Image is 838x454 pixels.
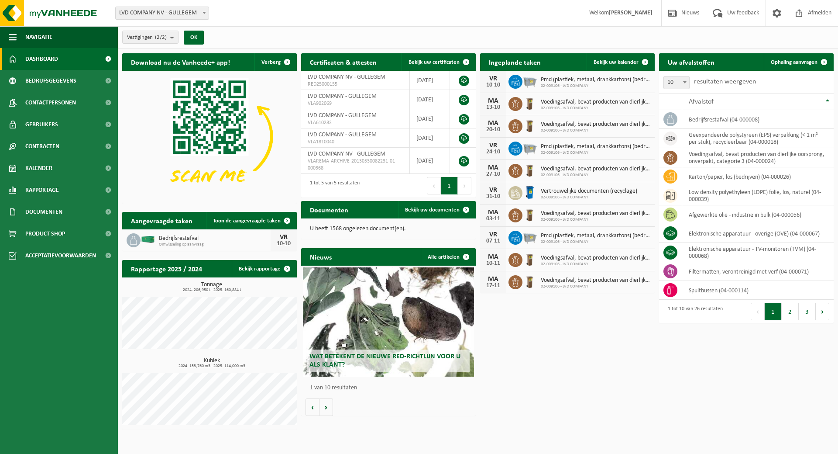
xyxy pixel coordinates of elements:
img: Download de VHEPlus App [122,71,297,202]
span: VLA902069 [308,100,403,107]
span: Rapportage [25,179,59,201]
td: geëxpandeerde polystyreen (EPS) verpakking (< 1 m² per stuk), recycleerbaar (04-000018) [682,129,834,148]
button: 1 [441,177,458,194]
span: LVD COMPANY - GULLEGEM [308,112,377,119]
span: 02-009106 - LVD COMPANY [541,217,650,222]
td: voedingsafval, bevat producten van dierlijke oorsprong, onverpakt, categorie 3 (04-000024) [682,148,834,167]
img: WB-0240-HPE-BE-09 [522,185,537,200]
count: (2/2) [155,35,167,40]
div: 03-11 [484,216,502,222]
h2: Nieuws [301,248,340,265]
div: MA [484,276,502,283]
span: VLA1810040 [308,139,403,146]
span: LVD COMPANY NV - GULLEGEM [116,7,209,19]
td: bedrijfsrestafval (04-000008) [682,110,834,129]
span: Bedrijfsrestafval [159,235,271,242]
td: afgewerkte olie - industrie in bulk (04-000056) [682,205,834,224]
td: [DATE] [410,109,450,128]
span: Kalender [25,157,52,179]
a: Ophaling aanvragen [764,53,833,71]
button: Verberg [254,53,296,71]
span: Bekijk uw documenten [405,207,460,213]
span: Pmd (plastiek, metaal, drankkartons) (bedrijven) [541,76,650,83]
div: 10-10 [484,82,502,88]
img: WB-0140-HPE-BN-01 [522,274,537,289]
span: 02-009106 - LVD COMPANY [541,173,650,178]
span: Verberg [261,59,281,65]
span: LVD COMPANY - GULLEGEM [308,132,377,138]
td: [DATE] [410,90,450,109]
button: Previous [751,303,765,320]
h3: Kubiek [127,358,297,368]
img: WB-0140-HPE-BN-01 [522,252,537,267]
div: 20-10 [484,127,502,133]
span: 02-009106 - LVD COMPANY [541,106,650,111]
div: VR [484,187,502,194]
div: VR [484,142,502,149]
a: Bekijk uw kalender [587,53,654,71]
span: Voedingsafval, bevat producten van dierlijke oorsprong, onverpakt, categorie 3 [541,255,650,262]
span: Contracten [25,135,59,157]
span: LVD COMPANY - GULLEGEM [308,93,377,100]
td: [DATE] [410,71,450,90]
a: Bekijk uw documenten [398,201,475,218]
h2: Download nu de Vanheede+ app! [122,53,239,70]
h2: Documenten [301,201,357,218]
span: Vertrouwelijke documenten (recyclage) [541,188,637,195]
a: Toon de aangevraagde taken [206,212,296,229]
td: [DATE] [410,148,450,174]
span: 2024: 153,760 m3 - 2025: 114,000 m3 [127,364,297,368]
div: 24-10 [484,149,502,155]
span: Bekijk uw certificaten [409,59,460,65]
h2: Aangevraagde taken [122,212,201,229]
span: Bedrijfsgegevens [25,70,76,92]
span: Voedingsafval, bevat producten van dierlijke oorsprong, onverpakt, categorie 3 [541,99,650,106]
span: 2024: 206,950 t - 2025: 160,884 t [127,288,297,292]
span: Pmd (plastiek, metaal, drankkartons) (bedrijven) [541,232,650,239]
div: 1 tot 10 van 26 resultaten [663,302,723,321]
span: Dashboard [25,48,58,70]
span: VLA610282 [308,119,403,126]
td: karton/papier, los (bedrijven) (04-000026) [682,167,834,186]
div: 13-10 [484,104,502,111]
span: Omwisseling op aanvraag [159,242,271,247]
span: Voedingsafval, bevat producten van dierlijke oorsprong, onverpakt, categorie 3 [541,277,650,284]
a: Wat betekent de nieuwe RED-richtlijn voor u als klant? [303,267,474,377]
h3: Tonnage [127,282,297,292]
span: Bekijk uw kalender [594,59,639,65]
div: 31-10 [484,194,502,200]
div: MA [484,120,502,127]
span: Voedingsafval, bevat producten van dierlijke oorsprong, onverpakt, categorie 3 [541,210,650,217]
span: Toon de aangevraagde taken [213,218,281,224]
span: 02-009106 - LVD COMPANY [541,150,650,156]
div: MA [484,209,502,216]
a: Alle artikelen [421,248,475,266]
div: 1 tot 5 van 5 resultaten [306,176,360,195]
div: MA [484,97,502,104]
img: WB-0140-HPE-BN-01 [522,96,537,111]
span: Ophaling aanvragen [771,59,817,65]
span: 02-009106 - LVD COMPANY [541,262,650,267]
span: Voedingsafval, bevat producten van dierlijke oorsprong, onverpakt, categorie 3 [541,166,650,173]
button: 3 [799,303,816,320]
button: 2 [782,303,799,320]
button: 1 [765,303,782,320]
div: 10-11 [484,260,502,267]
span: Product Shop [25,223,65,245]
img: HK-XC-40-GN-00 [141,236,155,243]
span: Contactpersonen [25,92,76,114]
span: Acceptatievoorwaarden [25,245,96,267]
button: Next [458,177,471,194]
h2: Certificaten & attesten [301,53,385,70]
h2: Ingeplande taken [480,53,550,70]
div: MA [484,253,502,260]
strong: [PERSON_NAME] [609,10,653,16]
span: LVD COMPANY NV - GULLEGEM [115,7,209,20]
span: 02-009106 - LVD COMPANY [541,239,650,245]
div: 17-11 [484,283,502,289]
button: OK [184,31,204,45]
button: Next [816,303,829,320]
span: Pmd (plastiek, metaal, drankkartons) (bedrijven) [541,143,650,150]
span: LVD COMPANY NV - GULLEGEM [308,151,385,157]
p: 1 van 10 resultaten [310,385,471,391]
